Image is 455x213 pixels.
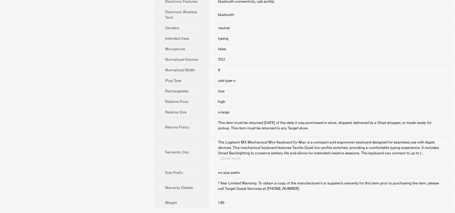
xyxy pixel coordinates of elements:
span: 1.95 [218,200,224,205]
span: Returns Policy [165,125,189,130]
span: Warranty Details [165,185,193,190]
span: high [218,99,225,104]
div: This item must be returned within 30 days of the date it was purchased in store, shipped, deliver... [218,120,440,131]
div: The Logitech MX Mechanical Mini Keyboard for Mac is a compact and ergonomic keyboard designed for... [218,140,440,161]
span: Relative Price [165,99,188,104]
span: Rechargeable [165,89,189,94]
span: Genders [165,26,179,30]
span: Intended Uses [165,36,189,41]
span: Normalized Width [165,68,195,73]
span: Weight [165,200,177,205]
span: 6 [218,68,220,73]
span: Microphone [165,47,185,51]
span: false [218,47,226,51]
div: 1 Year Limited Warranty. To obtain a copy of the manufacturer's or supplier's warranty for this i... [218,181,440,191]
span: bluetooth [218,12,234,17]
span: Normalized Volume [165,57,198,62]
span: true [218,89,225,94]
span: ... [421,151,424,156]
button: Expand [220,156,241,161]
span: no size prefix [218,170,240,175]
span: typing [218,36,228,41]
span: 170.1 [218,57,225,62]
span: The Logitech MX Mechanical Mini Keyboard for Mac is a compact and ergonomic keyboard designed for... [218,140,439,156]
span: Size Prefix [165,170,183,175]
span: usb type-c [218,78,236,83]
span: Semantic Doc [165,150,189,155]
span: Relative Size [165,110,187,115]
span: Plug Type [165,78,181,83]
span: x-large [218,110,229,115]
span: neutral [218,26,230,30]
span: Electronic Wireless Tech [165,10,197,20]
